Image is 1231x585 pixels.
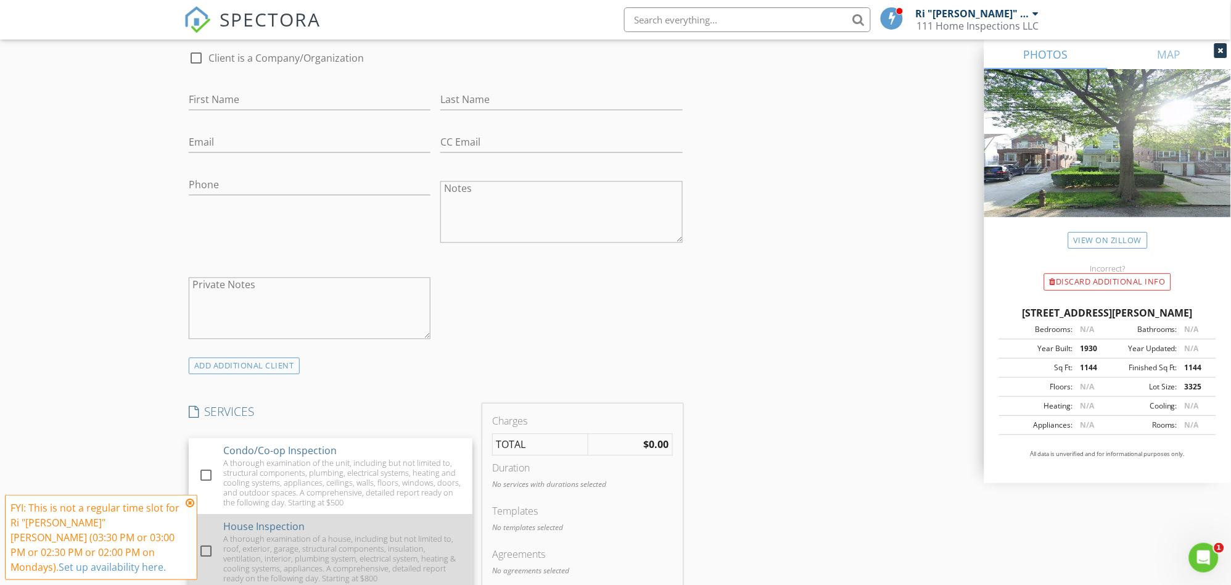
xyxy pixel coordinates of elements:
[1189,543,1219,573] iframe: Intercom live chat
[1108,420,1177,431] div: Rooms:
[492,479,672,491] p: No services with durations selected
[644,438,669,452] strong: $0.00
[1003,343,1072,354] div: Year Built:
[1108,362,1177,373] div: Finished Sq Ft:
[223,520,305,534] div: House Inspection
[1080,381,1094,392] span: N/A
[916,7,1030,20] div: Ri "[PERSON_NAME]" [PERSON_NAME]
[1185,420,1199,430] span: N/A
[208,52,364,64] label: Client is a Company/Organization
[1068,232,1148,249] a: View on Zillow
[917,20,1039,32] div: 111 Home Inspections LLC
[1108,400,1177,412] div: Cooling:
[492,414,672,429] div: Charges
[1108,324,1177,335] div: Bathrooms:
[223,444,337,458] div: Condo/Co-op Inspection
[1072,362,1108,373] div: 1144
[999,305,1216,320] div: [STREET_ADDRESS][PERSON_NAME]
[1185,324,1199,334] span: N/A
[492,461,672,476] div: Duration
[59,560,166,574] a: Set up availability here.
[1108,381,1177,392] div: Lot Size:
[10,500,182,575] div: FYI: This is not a regular time slot for Ri "[PERSON_NAME]" [PERSON_NAME] (03:30 PM or 03:00 PM o...
[492,504,672,519] div: Templates
[1177,381,1212,392] div: 3325
[984,263,1231,273] div: Incorrect?
[1003,381,1072,392] div: Floors:
[1214,543,1224,553] span: 1
[184,6,211,33] img: The Best Home Inspection Software - Spectora
[1003,420,1072,431] div: Appliances:
[220,6,321,32] span: SPECTORA
[1185,400,1199,411] span: N/A
[493,434,588,456] td: TOTAL
[223,458,463,508] div: A thorough examination of the unit, including but not limited to, structural components, plumbing...
[1072,343,1108,354] div: 1930
[1080,420,1094,430] span: N/A
[1003,362,1072,373] div: Sq Ft:
[492,566,672,577] p: No agreements selected
[1080,324,1094,334] span: N/A
[984,69,1231,247] img: streetview
[1185,343,1199,354] span: N/A
[1003,400,1072,412] div: Heating:
[999,450,1216,458] p: All data is unverified and for informational purposes only.
[184,17,321,43] a: SPECTORA
[223,534,463,584] div: A thorough examination of a house, including but not limited to, roof, exterior, garage, structur...
[1003,324,1072,335] div: Bedrooms:
[984,39,1108,69] a: PHOTOS
[1044,273,1171,291] div: Discard Additional info
[1080,400,1094,411] span: N/A
[189,358,300,375] div: ADD ADDITIONAL client
[1177,362,1212,373] div: 1144
[492,523,672,534] p: No templates selected
[1108,39,1231,69] a: MAP
[189,404,472,420] h4: SERVICES
[492,547,672,562] div: Agreements
[1108,343,1177,354] div: Year Updated:
[624,7,871,32] input: Search everything...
